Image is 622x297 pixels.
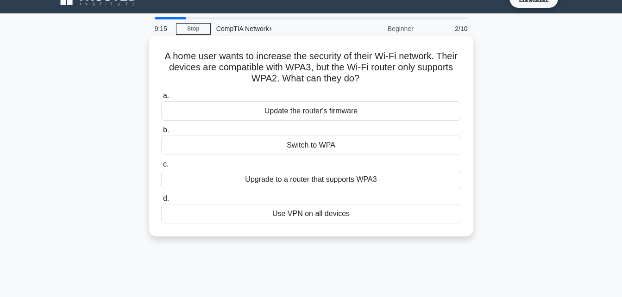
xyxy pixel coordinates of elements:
[161,101,461,121] div: Update the router's firmware
[176,23,211,35] a: Stop
[211,19,338,38] div: CompTIA Network+
[161,204,461,223] div: Use VPN on all devices
[163,126,169,134] span: b.
[160,50,462,85] h5: A home user wants to increase the security of their Wi-Fi network. Their devices are compatible w...
[161,170,461,189] div: Upgrade to a router that supports WPA3
[163,160,169,168] span: c.
[163,194,169,202] span: d.
[419,19,473,38] div: 2/10
[338,19,419,38] div: Beginner
[149,19,176,38] div: 9:15
[163,92,169,99] span: a.
[161,136,461,155] div: Switch to WPA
